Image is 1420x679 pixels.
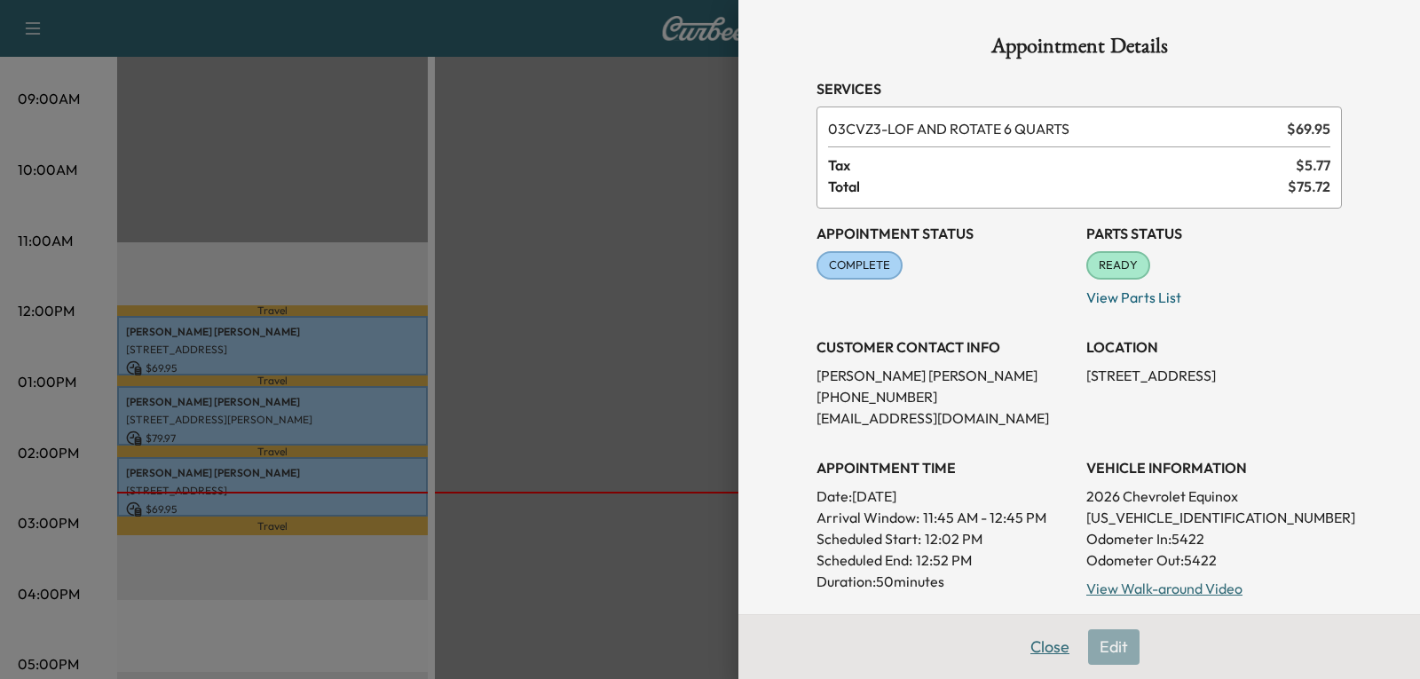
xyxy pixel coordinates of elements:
span: Tax [828,154,1296,176]
button: Close [1019,629,1081,665]
span: READY [1088,257,1148,274]
span: Total [828,176,1288,197]
p: [PHONE_NUMBER] [816,386,1072,407]
p: Arrival Window: [816,507,1072,528]
span: $ 5.77 [1296,154,1330,176]
h3: LOCATION [1086,336,1342,358]
span: $ 69.95 [1287,118,1330,139]
span: COMPLETE [818,257,901,274]
p: Odometer Out: 5422 [1086,549,1342,571]
p: Scheduled Start: [816,528,921,549]
p: 12:02 PM [925,528,982,549]
p: 12:52 PM [916,549,972,571]
p: [US_VEHICLE_IDENTIFICATION_NUMBER] [1086,507,1342,528]
span: $ 75.72 [1288,176,1330,197]
h3: Appointment Status [816,223,1072,244]
p: Duration: 50 minutes [816,571,1072,592]
p: 2026 Chevrolet Equinox [1086,486,1342,507]
h3: APPOINTMENT TIME [816,457,1072,478]
span: 11:45 AM - 12:45 PM [923,507,1046,528]
h1: Appointment Details [816,36,1342,64]
h3: VEHICLE INFORMATION [1086,457,1342,478]
p: Date: [DATE] [816,486,1072,507]
h3: Services [816,78,1342,99]
p: View Parts List [1086,280,1342,308]
h3: Parts Status [1086,223,1342,244]
p: [EMAIL_ADDRESS][DOMAIN_NAME] [816,407,1072,429]
p: Odometer In: 5422 [1086,528,1342,549]
h3: CUSTOMER CONTACT INFO [816,336,1072,358]
p: Scheduled End: [816,549,912,571]
a: View Walk-around Video [1086,580,1242,597]
p: [PERSON_NAME] [PERSON_NAME] [816,365,1072,386]
span: LOF AND ROTATE 6 QUARTS [828,118,1280,139]
p: [STREET_ADDRESS] [1086,365,1342,386]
